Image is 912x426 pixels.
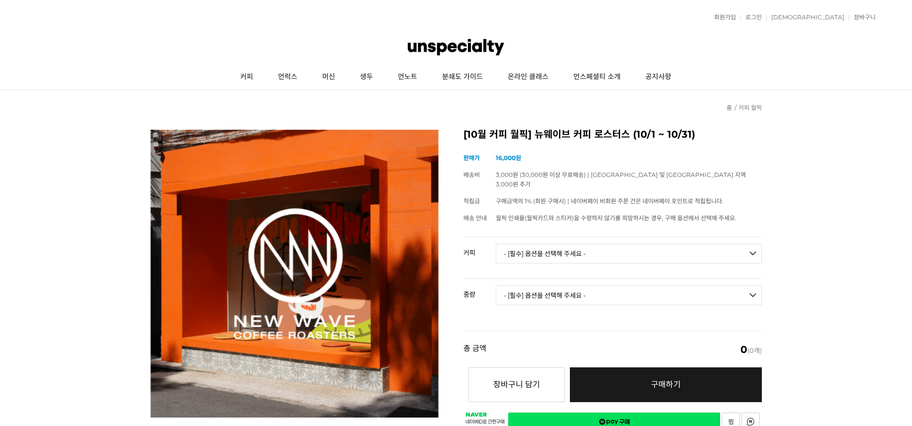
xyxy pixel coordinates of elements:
a: 홈 [727,104,732,111]
a: 커피 월픽 [738,104,762,111]
span: 3,000원 (30,000원 이상 무료배송) | [GEOGRAPHIC_DATA] 및 [GEOGRAPHIC_DATA] 지역 3,000원 추가 [496,171,746,188]
a: 언럭스 [266,65,310,89]
a: 언노트 [385,65,430,89]
a: 언스페셜티 소개 [561,65,633,89]
em: 0 [740,343,747,355]
span: 구매하기 [651,380,681,389]
strong: 총 금액 [463,344,486,354]
a: 장바구니 [849,14,876,20]
a: 분쇄도 가이드 [430,65,495,89]
a: 로그인 [740,14,762,20]
a: [DEMOGRAPHIC_DATA] [766,14,844,20]
img: 언스페셜티 몰 [408,32,504,62]
a: 커피 [228,65,266,89]
a: 회원가입 [709,14,736,20]
span: 판매가 [463,154,480,162]
span: (0개) [740,344,762,354]
a: 생두 [348,65,385,89]
span: 적립금 [463,197,480,205]
a: 공지사항 [633,65,684,89]
button: 장바구니 담기 [468,367,565,402]
a: 구매하기 [570,367,762,402]
span: 배송비 [463,171,480,178]
th: 커피 [463,237,496,260]
span: 배송 안내 [463,214,487,222]
span: 월픽 인쇄물(월픽카드와 스티커)을 수령하지 않기를 희망하시는 경우, 구매 옵션에서 선택해 주세요. [496,214,736,222]
strong: 16,000원 [496,154,521,162]
a: 온라인 클래스 [495,65,561,89]
h2: [10월 커피 월픽] 뉴웨이브 커피 로스터스 (10/1 ~ 10/31) [463,130,762,140]
span: 구매금액의 1% (회원 구매시) | 네이버페이 비회원 주문 건은 네이버페이 포인트로 적립됩니다. [496,197,724,205]
a: 머신 [310,65,348,89]
th: 중량 [463,279,496,302]
img: [10월 커피 월픽] 뉴웨이브 커피 로스터스 (10/1 ~ 10/31) [150,130,439,418]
